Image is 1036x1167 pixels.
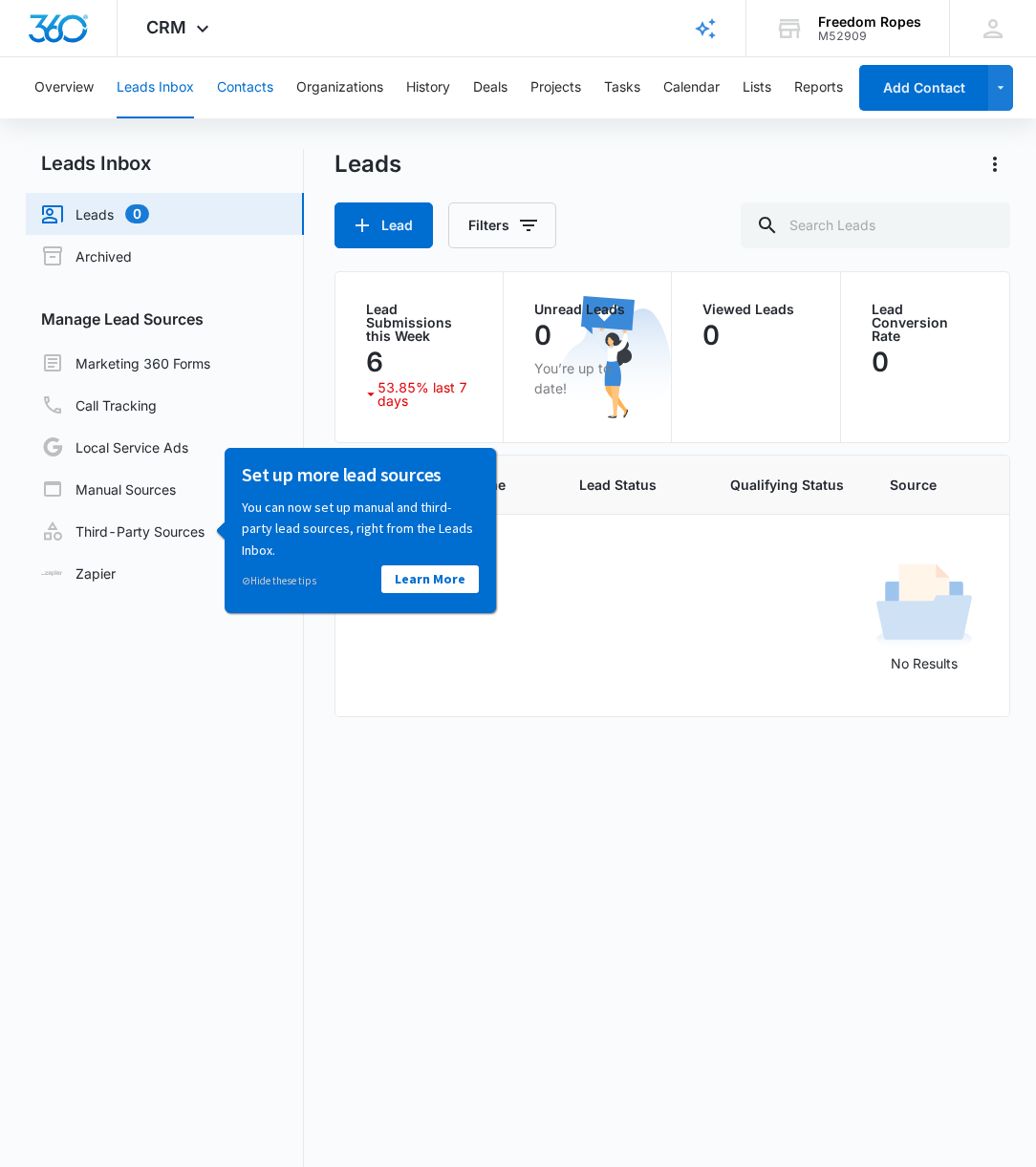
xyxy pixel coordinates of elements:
[872,303,979,343] p: Lead Conversion Rate
[335,202,433,248] button: Lead
[217,57,273,118] button: Contacts
[26,308,304,330] h3: Manage Lead Sources
[702,320,720,350] p: 0
[26,149,304,178] h2: Leads Inbox
[366,347,383,377] p: 6
[41,202,149,225] a: Leads0
[32,14,269,39] h3: Set up more lead sources
[448,202,556,248] button: Filters
[296,57,383,118] button: Organizations
[818,30,921,43] div: account id
[41,435,188,458] a: Local Service Ads
[663,57,720,118] button: Calendar
[579,475,657,495] span: Lead Status
[890,475,937,495] span: Source
[41,563,116,583] a: Zapier
[604,57,640,118] button: Tasks
[406,57,450,118] button: History
[335,150,401,179] h1: Leads
[41,244,132,267] a: Archived
[41,393,157,416] a: Call Tracking
[146,17,186,37] span: CRM
[171,117,269,145] a: Learn More
[534,320,551,350] p: 0
[859,65,988,111] button: Add Contact
[702,303,809,316] p: Viewed Leads
[41,351,210,374] a: Marketing 360 Forms
[41,520,205,542] a: Third-Party Sources
[32,126,40,139] span: ⊘
[378,381,472,408] p: 53.85% last 7 days
[534,303,640,316] p: Unread Leads
[794,57,843,118] button: Reports
[818,14,921,30] div: account name
[32,49,269,113] p: You can now set up manual and third-party lead sources, right from the Leads Inbox.
[876,558,972,653] img: No Results
[473,57,507,118] button: Deals
[743,57,771,118] button: Lists
[34,57,94,118] button: Overview
[872,347,889,377] p: 0
[530,57,581,118] button: Projects
[980,149,1010,180] button: Actions
[534,358,640,398] p: You’re up to date!
[32,126,106,139] a: Hide these tips
[730,475,844,495] span: Qualifying Status
[41,477,176,500] a: Manual Sources
[117,57,194,118] button: Leads Inbox
[741,202,1010,248] input: Search Leads
[366,303,472,343] p: Lead Submissions this Week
